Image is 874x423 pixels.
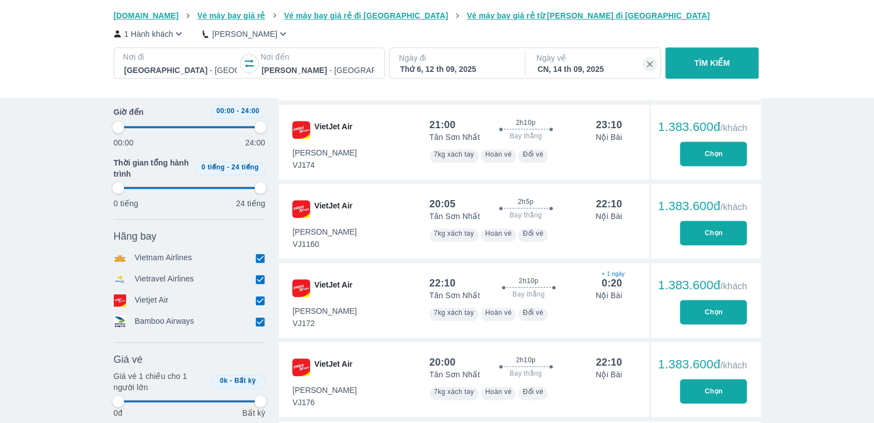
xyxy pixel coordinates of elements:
nav: breadcrumb [114,10,761,21]
span: Vé máy bay giá rẻ [197,11,265,20]
span: VietJet Air [315,279,353,297]
p: Bamboo Airways [135,315,194,328]
span: /khách [720,202,747,212]
div: 23:10 [596,118,622,132]
span: Hoàn vé [485,150,512,158]
img: VJ [292,358,310,376]
span: - [236,107,239,115]
span: 24 tiếng [231,163,259,171]
p: Vietravel Airlines [135,273,194,285]
span: Đổi vé [523,388,543,396]
p: 24 tiếng [236,198,265,209]
span: 00:00 [216,107,235,115]
img: VJ [292,121,310,139]
span: Hoàn vé [485,230,512,237]
span: 0 tiếng [201,163,225,171]
span: VietJet Air [315,200,353,218]
p: Ngày đi [399,52,514,64]
p: Tân Sơn Nhất [429,290,480,301]
span: VietJet Air [315,358,353,376]
p: Vietnam Airlines [135,252,192,264]
div: 21:00 [429,118,456,132]
p: TÌM KIẾM [694,57,730,69]
span: Đổi vé [523,230,543,237]
span: Đổi vé [523,309,543,317]
span: Giá vé [114,353,143,366]
div: 1.383.600đ [658,279,747,292]
div: 22:10 [596,356,622,369]
div: 22:10 [596,197,622,211]
p: Nội Bài [596,211,622,222]
span: VJ1160 [293,239,357,250]
span: 24:00 [241,107,259,115]
span: 2h10p [516,356,535,364]
span: 2h5p [518,197,533,206]
button: Chọn [680,300,747,324]
button: Chọn [680,142,747,166]
span: Hãng bay [114,230,157,243]
span: 2h10p [519,276,538,285]
span: Hoàn vé [485,309,512,317]
p: 24:00 [245,137,265,148]
span: Bất kỳ [234,377,256,385]
div: 1.383.600đ [658,120,747,134]
p: Nội Bài [596,290,622,301]
p: Bất kỳ [242,407,265,419]
span: Giờ đến [114,106,144,118]
span: [PERSON_NAME] [293,385,357,396]
p: Ngày về [537,52,651,64]
span: /khách [720,123,747,133]
span: Hoàn vé [485,388,512,396]
p: 0 tiếng [114,198,138,209]
img: VJ [292,200,310,218]
p: Tân Sơn Nhất [429,211,480,222]
span: VietJet Air [315,121,353,139]
button: Chọn [680,379,747,403]
div: 20:05 [429,197,456,211]
span: Vé máy bay giá rẻ đi [GEOGRAPHIC_DATA] [284,11,448,20]
div: 22:10 [429,276,456,290]
span: [DOMAIN_NAME] [114,11,179,20]
p: Tân Sơn Nhất [429,132,480,143]
div: CN, 14 th 09, 2025 [538,64,650,75]
span: [PERSON_NAME] [293,147,357,158]
img: VJ [292,279,310,297]
p: 1 Hành khách [124,28,173,40]
span: /khách [720,281,747,291]
button: [PERSON_NAME] [202,28,289,40]
span: /khách [720,361,747,370]
span: + 1 ngày [602,270,622,279]
div: 1.383.600đ [658,200,747,213]
p: Tân Sơn Nhất [429,369,480,380]
div: 20:00 [429,356,456,369]
span: 7kg xách tay [434,230,474,237]
span: Thời gian tổng hành trình [114,157,191,179]
p: Nội Bài [596,369,622,380]
span: 7kg xách tay [434,150,474,158]
button: Chọn [680,221,747,245]
div: Thứ 6, 12 th 09, 2025 [400,64,513,75]
div: 0:20 [602,276,622,290]
span: - [230,377,232,385]
span: 7kg xách tay [434,309,474,317]
span: [PERSON_NAME] [293,226,357,237]
p: 00:00 [114,137,134,148]
span: VJ174 [293,159,357,171]
div: 1.383.600đ [658,358,747,371]
p: Nơi đến [260,51,375,62]
p: [PERSON_NAME] [212,28,277,40]
span: VJ176 [293,397,357,408]
span: 7kg xách tay [434,388,474,396]
span: 0k [220,377,228,385]
p: 0đ [114,407,123,419]
p: Nơi đi [123,51,238,62]
span: - [227,163,229,171]
span: [PERSON_NAME] [293,305,357,317]
button: TÌM KIẾM [665,47,759,79]
button: 1 Hành khách [114,28,185,40]
p: Vietjet Air [135,294,169,307]
span: Đổi vé [523,150,543,158]
span: 2h10p [516,118,535,127]
span: Vé máy bay giá rẻ từ [PERSON_NAME] đi [GEOGRAPHIC_DATA] [467,11,710,20]
span: VJ172 [293,318,357,329]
